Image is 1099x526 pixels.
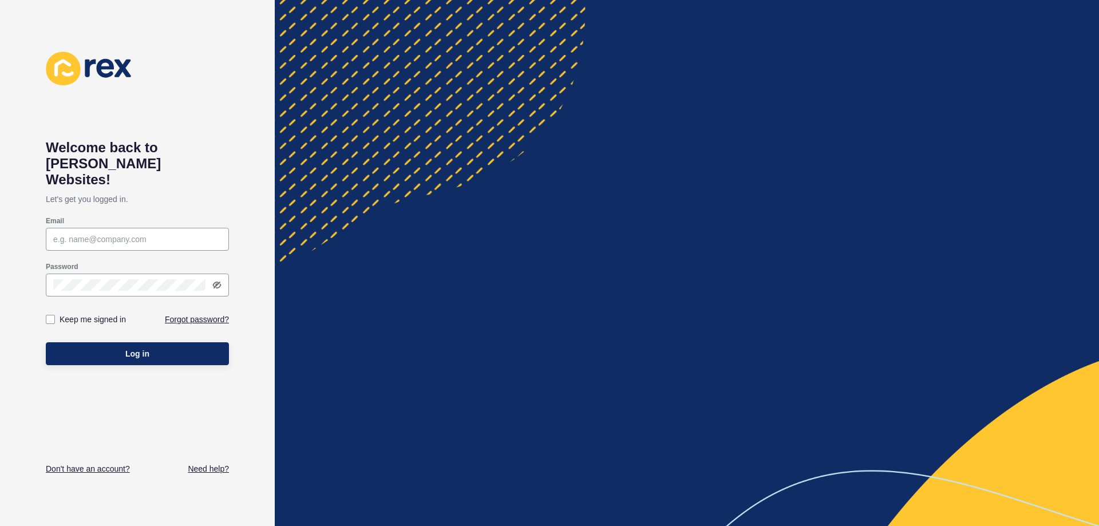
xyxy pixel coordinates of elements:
[46,188,229,211] p: Let's get you logged in.
[188,463,229,474] a: Need help?
[46,140,229,188] h1: Welcome back to [PERSON_NAME] Websites!
[165,314,229,325] a: Forgot password?
[46,216,64,226] label: Email
[46,342,229,365] button: Log in
[46,262,78,271] label: Password
[46,463,130,474] a: Don't have an account?
[60,314,126,325] label: Keep me signed in
[53,234,222,245] input: e.g. name@company.com
[125,348,149,359] span: Log in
